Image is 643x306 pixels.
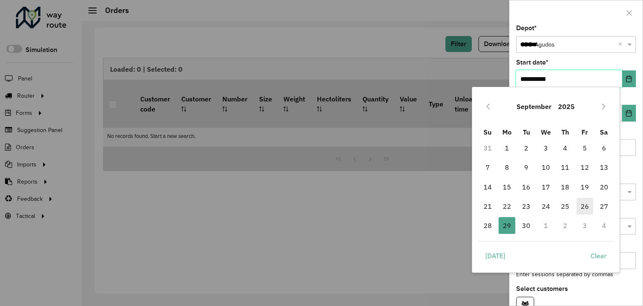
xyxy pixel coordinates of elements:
td: 23 [517,197,536,216]
span: 7 [479,159,496,176]
span: 22 [499,198,515,215]
td: 7 [478,158,497,177]
button: Next Month [597,100,610,113]
span: 4 [557,140,574,156]
span: 5 [576,140,593,156]
td: 19 [575,177,594,197]
span: Su [484,128,491,136]
span: 27 [596,198,612,215]
td: 6 [594,138,614,158]
span: 28 [479,217,496,234]
td: 3 [536,138,556,158]
button: Choose Year [555,96,578,117]
span: 15 [499,179,515,195]
span: 10 [538,159,554,176]
span: Fr [581,128,588,136]
td: 20 [594,177,614,197]
span: 23 [518,198,535,215]
span: Tu [523,128,530,136]
label: Start date [516,57,548,67]
td: 4 [556,138,575,158]
span: 6 [596,140,612,156]
span: 2 [518,140,535,156]
span: 12 [576,159,593,176]
td: 22 [497,197,517,216]
td: 17 [536,177,556,197]
td: 24 [536,197,556,216]
span: 11 [557,159,574,176]
span: 25 [557,198,574,215]
button: Choose Date [622,105,636,122]
td: 25 [556,197,575,216]
span: 3 [538,140,554,156]
td: 2 [517,138,536,158]
td: 9 [517,158,536,177]
td: 8 [497,158,517,177]
span: [DATE] [485,251,505,261]
td: 28 [478,216,497,235]
span: 14 [479,179,496,195]
span: 1 [499,140,515,156]
span: Th [561,128,569,136]
small: Enter sessions separated by commas [516,271,613,277]
span: 9 [518,159,535,176]
td: 5 [575,138,594,158]
span: 16 [518,179,535,195]
label: Select customers [516,284,568,294]
td: 2 [556,216,575,235]
td: 1 [497,138,517,158]
td: 12 [575,158,594,177]
span: 19 [576,179,593,195]
span: 30 [518,217,535,234]
td: 16 [517,177,536,197]
div: Choose Date [472,87,620,273]
td: 26 [575,197,594,216]
label: Depot [516,23,537,33]
td: 10 [536,158,556,177]
td: 3 [575,216,594,235]
td: 21 [478,197,497,216]
span: 26 [576,198,593,215]
button: [DATE] [478,247,512,264]
span: 20 [596,179,612,195]
td: 13 [594,158,614,177]
span: 13 [596,159,612,176]
span: Sa [600,128,608,136]
span: 17 [538,179,554,195]
td: 14 [478,177,497,197]
span: Clear [591,251,607,261]
td: 4 [594,216,614,235]
button: Clear [584,247,614,264]
span: 24 [538,198,554,215]
td: 29 [497,216,517,235]
td: 11 [556,158,575,177]
td: 30 [517,216,536,235]
span: 29 [499,217,515,234]
span: 18 [557,179,574,195]
td: 31 [478,138,497,158]
td: 15 [497,177,517,197]
button: Previous Month [481,100,495,113]
td: 1 [536,216,556,235]
span: 8 [499,159,515,176]
span: We [541,128,551,136]
td: 27 [594,197,614,216]
span: Mo [502,128,512,136]
span: Clear all [618,40,625,49]
span: 21 [479,198,496,215]
td: 18 [556,177,575,197]
button: Choose Date [622,70,636,87]
button: Choose Month [513,96,555,117]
